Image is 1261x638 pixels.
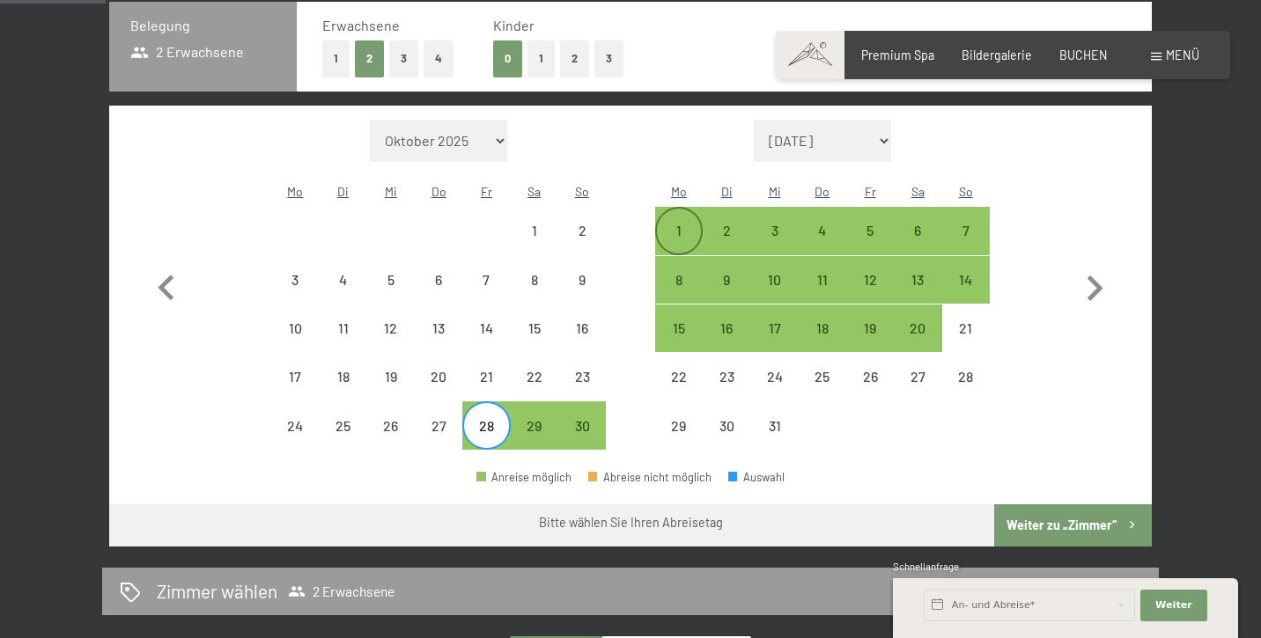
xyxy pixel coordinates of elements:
[942,207,990,254] div: Abreise möglich
[415,304,462,352] div: Thu Nov 13 2025
[750,401,798,449] div: Wed Dec 31 2025
[560,419,604,463] div: 30
[287,184,303,199] abbr: Montag
[319,401,366,449] div: Tue Nov 25 2025
[703,207,750,254] div: Abreise möglich
[271,401,319,449] div: Abreise nicht möglich
[367,401,415,449] div: Wed Nov 26 2025
[464,273,508,317] div: 7
[703,401,750,449] div: Abreise nicht möglich
[894,304,941,352] div: Sat Dec 20 2025
[369,370,413,414] div: 19
[464,321,508,365] div: 14
[493,17,535,33] span: Kinder
[942,256,990,304] div: Abreise möglich
[750,353,798,400] div: Wed Dec 24 2025
[896,370,940,414] div: 27
[493,40,522,77] button: 0
[721,184,733,199] abbr: Dienstag
[942,353,990,400] div: Sun Dec 28 2025
[671,184,687,199] abbr: Montag
[319,401,366,449] div: Abreise nicht möglich
[1166,48,1199,62] span: Menü
[369,273,413,317] div: 5
[539,514,723,532] div: Bitte wählen Sie Ihren Abreisetag
[655,353,703,400] div: Abreise nicht möglich
[896,273,940,317] div: 13
[657,273,701,317] div: 8
[322,40,350,77] button: 1
[1140,590,1207,621] button: Weiter
[558,401,606,449] div: Abreise möglich
[560,40,589,77] button: 2
[959,184,973,199] abbr: Sonntag
[703,304,750,352] div: Abreise möglich
[130,42,244,62] span: 2 Erwachsene
[271,353,319,400] div: Abreise nicht möglich
[369,321,413,365] div: 12
[558,256,606,304] div: Sun Nov 09 2025
[273,370,317,414] div: 17
[271,401,319,449] div: Mon Nov 24 2025
[942,304,990,352] div: Abreise nicht möglich
[513,273,557,317] div: 8
[511,256,558,304] div: Sat Nov 08 2025
[799,207,846,254] div: Thu Dec 04 2025
[846,353,894,400] div: Fri Dec 26 2025
[752,224,796,268] div: 3
[415,401,462,449] div: Thu Nov 27 2025
[655,401,703,449] div: Mon Dec 29 2025
[846,207,894,254] div: Fri Dec 05 2025
[367,353,415,400] div: Wed Nov 19 2025
[846,304,894,352] div: Fri Dec 19 2025
[799,353,846,400] div: Abreise nicht möglich
[800,370,844,414] div: 25
[513,224,557,268] div: 1
[657,370,701,414] div: 22
[799,256,846,304] div: Thu Dec 11 2025
[655,401,703,449] div: Abreise nicht möglich
[942,353,990,400] div: Abreise nicht möglich
[367,256,415,304] div: Abreise nicht möglich
[750,256,798,304] div: Abreise möglich
[415,256,462,304] div: Abreise nicht möglich
[558,353,606,400] div: Abreise nicht möglich
[703,256,750,304] div: Abreise möglich
[1059,48,1108,62] span: BUCHEN
[369,419,413,463] div: 26
[750,256,798,304] div: Wed Dec 10 2025
[560,273,604,317] div: 9
[848,321,892,365] div: 19
[157,578,277,604] h2: Zimmer wählen
[894,353,941,400] div: Sat Dec 27 2025
[944,321,988,365] div: 21
[319,353,366,400] div: Abreise nicht möglich
[385,184,397,199] abbr: Mittwoch
[750,401,798,449] div: Abreise nicht möglich
[962,48,1032,62] a: Bildergalerie
[511,401,558,449] div: Sat Nov 29 2025
[655,207,703,254] div: Mon Dec 01 2025
[511,353,558,400] div: Abreise nicht möglich
[367,401,415,449] div: Abreise nicht möglich
[319,353,366,400] div: Tue Nov 18 2025
[894,207,941,254] div: Abreise möglich
[848,224,892,268] div: 5
[865,184,876,199] abbr: Freitag
[846,304,894,352] div: Abreise möglich
[271,256,319,304] div: Mon Nov 03 2025
[415,304,462,352] div: Abreise nicht möglich
[944,273,988,317] div: 14
[462,353,510,400] div: Abreise nicht möglich
[752,321,796,365] div: 17
[896,224,940,268] div: 6
[511,401,558,449] div: Abreise möglich
[367,304,415,352] div: Abreise nicht möglich
[273,419,317,463] div: 24
[558,256,606,304] div: Abreise nicht möglich
[704,273,748,317] div: 9
[769,184,781,199] abbr: Mittwoch
[560,370,604,414] div: 23
[703,207,750,254] div: Tue Dec 02 2025
[861,48,934,62] span: Premium Spa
